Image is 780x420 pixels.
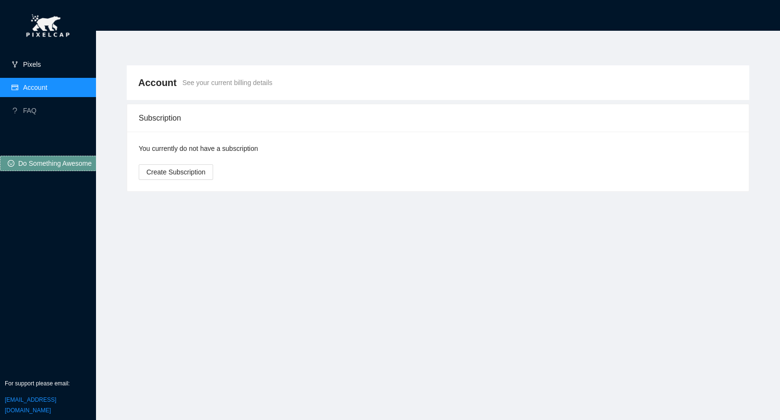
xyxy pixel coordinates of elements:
img: pixel-cap.png [20,10,76,43]
p: You currently do not have a subscription [139,143,258,154]
button: Create Subscription [139,164,213,180]
span: See your current billing details [182,77,273,88]
a: Account [23,84,48,91]
a: FAQ [23,107,36,114]
span: Create Subscription [146,167,205,177]
a: Pixels [23,61,41,68]
span: Account [138,75,177,90]
a: [EMAIL_ADDRESS][DOMAIN_NAME] [5,396,56,414]
span: Do Something Awesome [18,158,92,169]
p: For support please email: [5,379,91,388]
div: Subscription [139,104,737,132]
span: smile [8,160,14,168]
